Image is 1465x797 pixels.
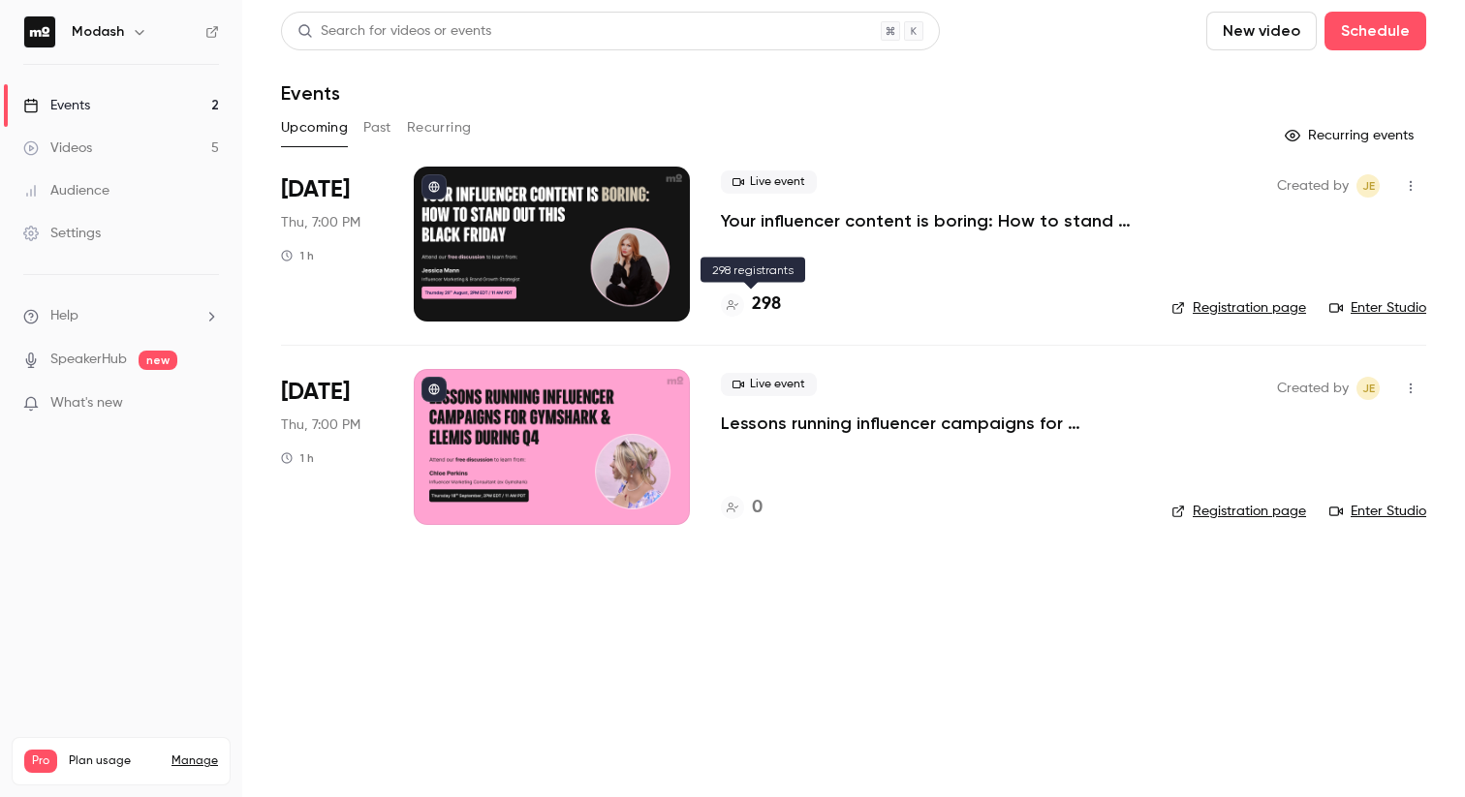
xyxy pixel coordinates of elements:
button: Recurring events [1276,120,1426,151]
a: 0 [721,495,763,521]
a: Lessons running influencer campaigns for Gymshark & Elemis during Q4 [721,412,1140,435]
div: Settings [23,224,101,243]
span: [DATE] [281,377,350,408]
div: 1 h [281,248,314,263]
a: Your influencer content is boring: How to stand out this [DATE][DATE] [721,209,1140,232]
a: 298 [721,291,781,318]
div: Search for videos or events [297,21,491,42]
span: Pro [24,750,57,773]
button: Upcoming [281,112,348,143]
li: help-dropdown-opener [23,306,219,326]
span: Jack Eaton [1356,377,1380,400]
h1: Events [281,81,340,105]
div: Audience [23,181,109,200]
a: Manage [171,753,218,769]
img: Modash [24,16,55,47]
span: Created by [1277,377,1349,400]
span: Plan usage [69,753,160,769]
a: Enter Studio [1329,298,1426,318]
button: Schedule [1325,12,1426,50]
div: 1 h [281,450,314,466]
span: Thu, 7:00 PM [281,415,360,435]
span: [DATE] [281,174,350,205]
span: Help [50,306,78,326]
div: Aug 28 Thu, 7:00 PM (Europe/London) [281,167,383,322]
span: new [139,351,177,370]
div: Videos [23,138,92,158]
h4: 298 [752,291,781,318]
span: Thu, 7:00 PM [281,213,360,232]
a: Registration page [1171,502,1306,521]
a: Registration page [1171,298,1306,318]
span: Live event [721,170,817,194]
span: JE [1362,377,1375,400]
span: Created by [1277,174,1349,198]
span: JE [1362,174,1375,198]
h4: 0 [752,495,763,521]
span: Jack Eaton [1356,174,1380,198]
button: Past [363,112,391,143]
button: New video [1206,12,1317,50]
h6: Modash [72,22,124,42]
div: Sep 18 Thu, 7:00 PM (Europe/London) [281,369,383,524]
div: Events [23,96,90,115]
a: SpeakerHub [50,350,127,370]
button: Recurring [407,112,472,143]
a: Enter Studio [1329,502,1426,521]
span: Live event [721,373,817,396]
span: What's new [50,393,123,414]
